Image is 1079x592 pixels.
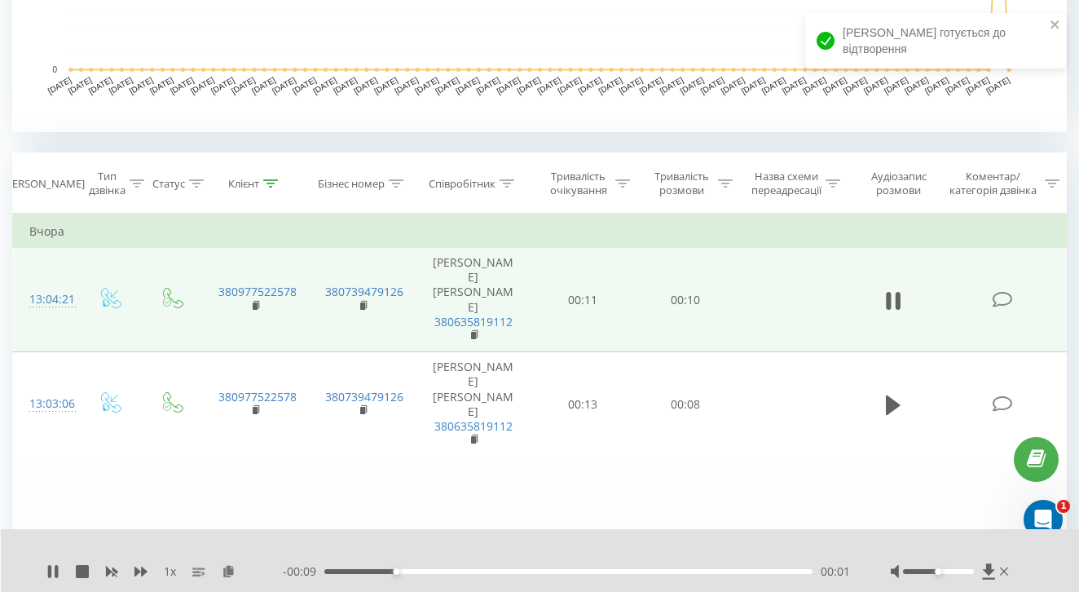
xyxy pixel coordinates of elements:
[1024,500,1063,539] iframe: Intercom live chat
[536,75,563,95] text: [DATE]
[52,65,57,74] text: 0
[230,75,257,95] text: [DATE]
[720,75,746,95] text: [DATE]
[2,177,85,191] div: [PERSON_NAME]
[557,75,584,95] text: [DATE]
[416,352,531,457] td: [PERSON_NAME] [PERSON_NAME]
[46,75,73,95] text: [DATE]
[638,75,665,95] text: [DATE]
[781,75,808,95] text: [DATE]
[128,75,155,95] text: [DATE]
[964,75,991,95] text: [DATE]
[108,75,134,95] text: [DATE]
[29,388,62,420] div: 13:03:06
[945,170,1041,197] div: Коментар/категорія дзвінка
[634,352,737,457] td: 00:08
[862,75,889,95] text: [DATE]
[658,75,685,95] text: [DATE]
[283,563,324,580] span: - 00:09
[597,75,624,95] text: [DATE]
[311,75,338,95] text: [DATE]
[618,75,645,95] text: [DATE]
[434,75,460,95] text: [DATE]
[393,75,420,95] text: [DATE]
[531,248,634,352] td: 00:11
[699,75,726,95] text: [DATE]
[152,177,185,191] div: Статус
[352,75,379,95] text: [DATE]
[271,75,297,95] text: [DATE]
[801,75,828,95] text: [DATE]
[923,75,950,95] text: [DATE]
[984,75,1011,95] text: [DATE]
[87,75,114,95] text: [DATE]
[740,75,767,95] text: [DATE]
[218,284,297,299] a: 380977522578
[454,75,481,95] text: [DATE]
[218,389,297,404] a: 380977522578
[883,75,909,95] text: [DATE]
[164,563,176,580] span: 1 x
[372,75,399,95] text: [DATE]
[332,75,359,95] text: [DATE]
[577,75,604,95] text: [DATE]
[859,170,939,197] div: Аудіозапис розмови
[393,568,399,575] div: Accessibility label
[805,13,1066,68] div: [PERSON_NAME] готується до відтворення
[250,75,277,95] text: [DATE]
[821,563,850,580] span: 00:01
[148,75,175,95] text: [DATE]
[89,170,126,197] div: Тип дзвінка
[634,248,737,352] td: 00:10
[209,75,236,95] text: [DATE]
[531,352,634,457] td: 00:13
[325,389,403,404] a: 380739479126
[416,248,531,352] td: [PERSON_NAME] [PERSON_NAME]
[67,75,94,95] text: [DATE]
[515,75,542,95] text: [DATE]
[291,75,318,95] text: [DATE]
[679,75,706,95] text: [DATE]
[495,75,522,95] text: [DATE]
[413,75,440,95] text: [DATE]
[1057,500,1070,513] span: 1
[29,284,62,316] div: 13:04:21
[842,75,869,95] text: [DATE]
[751,170,821,197] div: Назва схеми переадресації
[189,75,216,95] text: [DATE]
[821,75,848,95] text: [DATE]
[935,568,941,575] div: Accessibility label
[434,418,513,434] a: 380635819112
[318,177,385,191] div: Бізнес номер
[13,215,1067,248] td: Вчора
[325,284,403,299] a: 380739479126
[649,170,714,197] div: Тривалість розмови
[228,177,259,191] div: Клієнт
[429,177,495,191] div: Співробітник
[434,314,513,329] a: 380635819112
[474,75,501,95] text: [DATE]
[944,75,971,95] text: [DATE]
[1050,18,1061,33] button: close
[169,75,196,95] text: [DATE]
[546,170,611,197] div: Тривалість очікування
[903,75,930,95] text: [DATE]
[760,75,787,95] text: [DATE]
